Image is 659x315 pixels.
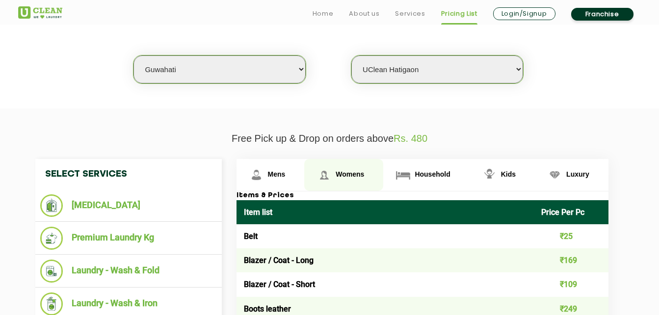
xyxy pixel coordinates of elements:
span: Kids [501,170,516,178]
span: Mens [268,170,286,178]
span: Household [415,170,450,178]
img: Mens [248,166,265,184]
li: [MEDICAL_DATA] [40,194,217,217]
span: Luxury [566,170,589,178]
td: Belt [237,224,534,248]
td: ₹25 [534,224,608,248]
img: Household [395,166,412,184]
span: Womens [336,170,364,178]
th: Price Per Pc [534,200,608,224]
span: Rs. 480 [394,133,427,144]
td: Blazer / Coat - Short [237,272,534,296]
img: Dry Cleaning [40,194,63,217]
a: Pricing List [441,8,477,20]
td: ₹109 [534,272,608,296]
a: Franchise [571,8,633,21]
a: Login/Signup [493,7,555,20]
img: UClean Laundry and Dry Cleaning [18,6,62,19]
h3: Items & Prices [237,191,608,200]
img: Kids [481,166,498,184]
li: Laundry - Wash & Fold [40,260,217,283]
img: Premium Laundry Kg [40,227,63,250]
a: Services [395,8,425,20]
td: Blazer / Coat - Long [237,248,534,272]
img: Laundry - Wash & Fold [40,260,63,283]
td: ₹169 [534,248,608,272]
th: Item list [237,200,534,224]
img: Womens [316,166,333,184]
li: Premium Laundry Kg [40,227,217,250]
a: About us [349,8,379,20]
img: Luxury [546,166,563,184]
a: Home [313,8,334,20]
h4: Select Services [35,159,222,189]
p: Free Pick up & Drop on orders above [18,133,641,144]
